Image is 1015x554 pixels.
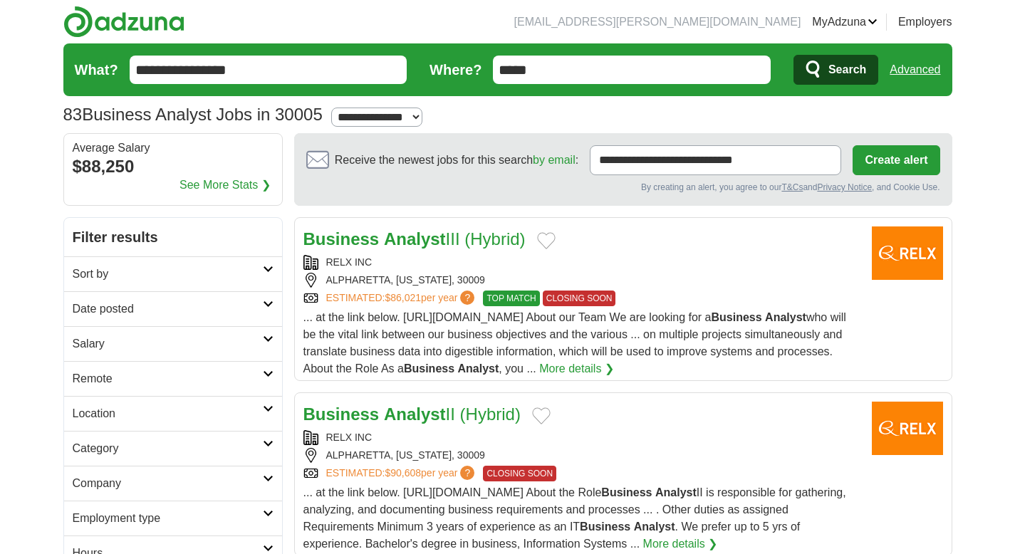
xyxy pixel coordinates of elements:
[898,14,952,31] a: Employers
[712,311,762,323] strong: Business
[384,229,446,249] strong: Analyst
[303,404,521,424] a: Business AnalystII (Hybrid)
[73,266,263,283] h2: Sort by
[64,431,282,466] a: Category
[643,535,718,553] a: More details ❯
[326,256,373,268] a: RELX INC
[872,402,943,455] img: RELX Group logo
[543,291,616,306] span: CLOSING SOON
[430,59,482,80] label: Where?
[303,404,380,424] strong: Business
[532,407,551,424] button: Add to favorite jobs
[73,154,274,179] div: $88,250
[793,55,878,85] button: Search
[828,56,866,84] span: Search
[64,326,282,361] a: Salary
[580,521,630,533] strong: Business
[460,466,474,480] span: ?
[872,226,943,280] img: RELX Group logo
[385,292,421,303] span: $86,021
[64,218,282,256] h2: Filter results
[514,14,801,31] li: [EMAIL_ADDRESS][PERSON_NAME][DOMAIN_NAME]
[601,486,652,498] strong: Business
[537,232,556,249] button: Add to favorite jobs
[73,475,263,492] h2: Company
[73,142,274,154] div: Average Salary
[533,154,576,166] a: by email
[853,145,939,175] button: Create alert
[812,14,878,31] a: MyAdzuna
[63,105,323,124] h1: Business Analyst Jobs in 30005
[179,177,271,194] a: See More Stats ❯
[303,486,846,550] span: ... at the link below. [URL][DOMAIN_NAME] About the Role II is responsible for gathering, analyzi...
[303,273,860,288] div: ALPHARETTA, [US_STATE], 30009
[326,432,373,443] a: RELX INC
[73,510,263,527] h2: Employment type
[303,311,846,375] span: ... at the link below. [URL][DOMAIN_NAME] About our Team We are looking for a who will be the vit...
[64,256,282,291] a: Sort by
[404,362,454,375] strong: Business
[75,59,118,80] label: What?
[303,229,526,249] a: Business AnalystIII (Hybrid)
[458,362,499,375] strong: Analyst
[460,291,474,305] span: ?
[335,152,578,169] span: Receive the newest jobs for this search :
[64,291,282,326] a: Date posted
[303,448,860,463] div: ALPHARETTA, [US_STATE], 30009
[63,6,184,38] img: Adzuna logo
[64,466,282,501] a: Company
[539,360,614,377] a: More details ❯
[384,404,446,424] strong: Analyst
[890,56,940,84] a: Advanced
[64,361,282,396] a: Remote
[483,291,539,306] span: TOP MATCH
[634,521,675,533] strong: Analyst
[385,467,421,479] span: $90,608
[73,335,263,352] h2: Salary
[326,291,478,306] a: ESTIMATED:$86,021per year?
[765,311,806,323] strong: Analyst
[781,182,803,192] a: T&Cs
[64,501,282,535] a: Employment type
[303,229,380,249] strong: Business
[64,396,282,431] a: Location
[63,102,83,127] span: 83
[306,181,940,194] div: By creating an alert, you agree to our and , and Cookie Use.
[73,440,263,457] h2: Category
[655,486,697,498] strong: Analyst
[817,182,872,192] a: Privacy Notice
[73,405,263,422] h2: Location
[73,300,263,318] h2: Date posted
[483,466,556,481] span: CLOSING SOON
[73,370,263,387] h2: Remote
[326,466,478,481] a: ESTIMATED:$90,608per year?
